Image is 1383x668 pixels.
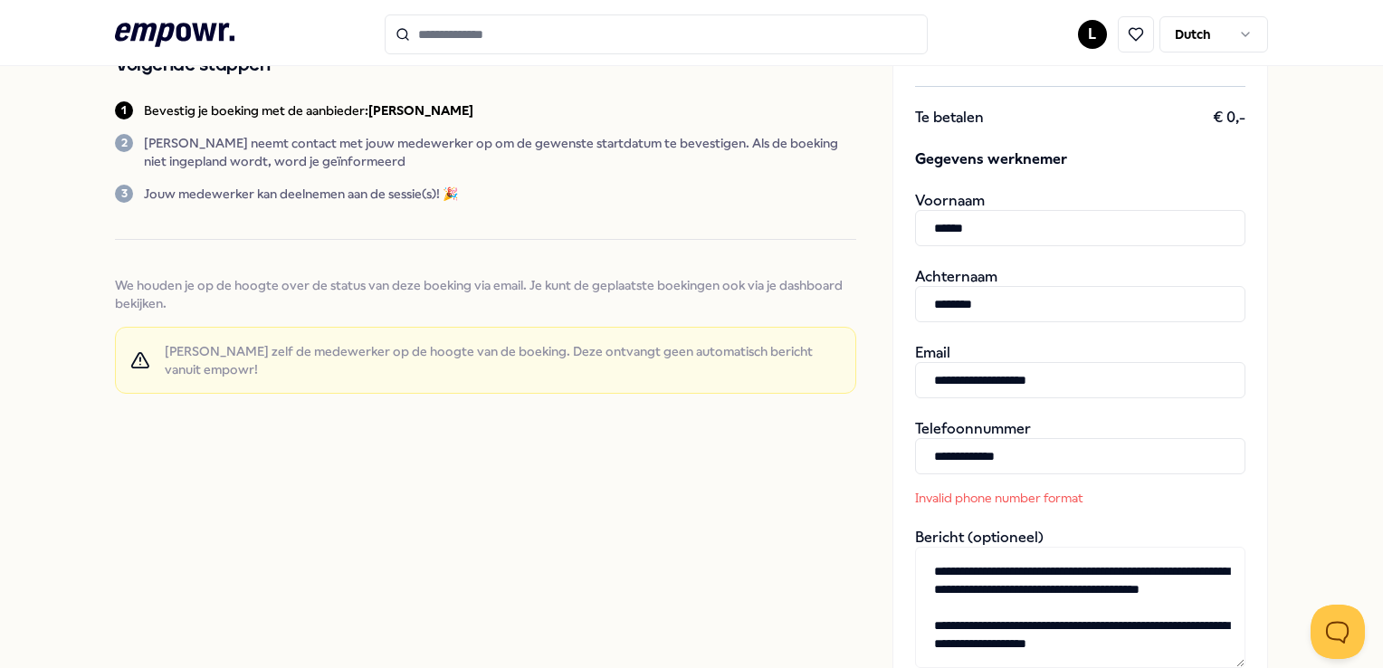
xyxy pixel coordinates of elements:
[385,14,928,54] input: Search for products, categories or subcategories
[915,489,1159,507] p: Invalid phone number format
[1311,605,1365,659] iframe: Help Scout Beacon - Open
[915,148,1245,170] span: Gegevens werknemer
[115,276,855,312] span: We houden je op de hoogte over de status van deze boeking via email. Je kunt de geplaatste boekin...
[915,420,1245,507] div: Telefoonnummer
[915,109,984,127] span: Te betalen
[915,344,1245,398] div: Email
[915,192,1245,246] div: Voornaam
[165,342,841,378] span: [PERSON_NAME] zelf de medewerker op de hoogte van de boeking. Deze ontvangt geen automatisch beri...
[115,101,133,119] div: 1
[1078,20,1107,49] button: L
[115,185,133,203] div: 3
[144,185,458,203] p: Jouw medewerker kan deelnemen aan de sessie(s)! 🎉
[368,103,473,118] b: [PERSON_NAME]
[115,134,133,152] div: 2
[915,268,1245,322] div: Achternaam
[144,101,473,119] p: Bevestig je boeking met de aanbieder:
[1213,109,1245,127] span: € 0,-
[144,134,855,170] p: [PERSON_NAME] neemt contact met jouw medewerker op om de gewenste startdatum te bevestigen. Als d...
